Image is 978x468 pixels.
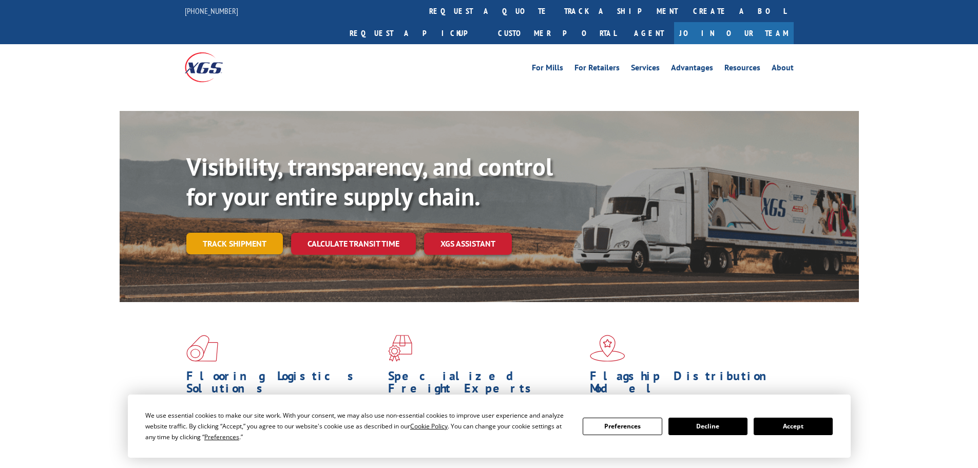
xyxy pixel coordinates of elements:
[410,422,448,430] span: Cookie Policy
[590,370,784,400] h1: Flagship Distribution Model
[590,335,625,362] img: xgs-icon-flagship-distribution-model-red
[342,22,490,44] a: Request a pickup
[674,22,794,44] a: Join Our Team
[490,22,624,44] a: Customer Portal
[624,22,674,44] a: Agent
[388,335,412,362] img: xgs-icon-focused-on-flooring-red
[145,410,570,442] div: We use essential cookies to make our site work. With your consent, we may also use non-essential ...
[754,418,833,435] button: Accept
[186,335,218,362] img: xgs-icon-total-supply-chain-intelligence-red
[204,433,239,441] span: Preferences
[668,418,747,435] button: Decline
[671,64,713,75] a: Advantages
[291,233,416,255] a: Calculate transit time
[772,64,794,75] a: About
[424,233,512,255] a: XGS ASSISTANT
[532,64,563,75] a: For Mills
[724,64,760,75] a: Resources
[631,64,660,75] a: Services
[388,370,582,400] h1: Specialized Freight Experts
[186,233,283,254] a: Track shipment
[128,395,851,458] div: Cookie Consent Prompt
[186,370,380,400] h1: Flooring Logistics Solutions
[185,6,238,16] a: [PHONE_NUMBER]
[186,151,553,212] b: Visibility, transparency, and control for your entire supply chain.
[574,64,620,75] a: For Retailers
[583,418,662,435] button: Preferences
